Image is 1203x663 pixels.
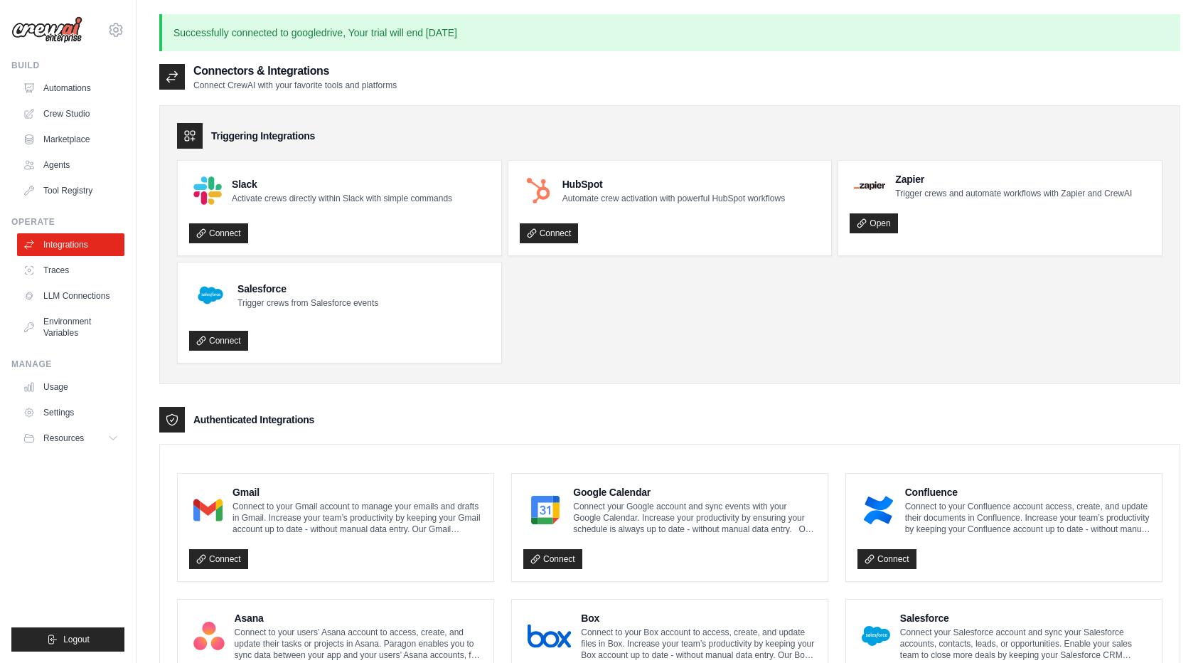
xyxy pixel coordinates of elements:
[189,223,248,243] a: Connect
[17,179,124,202] a: Tool Registry
[17,285,124,307] a: LLM Connections
[193,63,397,80] h2: Connectors & Integrations
[17,310,124,344] a: Environment Variables
[905,501,1150,535] p: Connect to your Confluence account access, create, and update their documents in Confluence. Incr...
[237,282,378,296] h4: Salesforce
[581,627,816,661] p: Connect to your Box account to access, create, and update files in Box. Increase your team’s prod...
[63,634,90,645] span: Logout
[11,60,124,71] div: Build
[905,485,1150,499] h4: Confluence
[523,549,582,569] a: Connect
[43,433,84,444] span: Resources
[235,611,482,625] h4: Asana
[17,401,124,424] a: Settings
[17,102,124,125] a: Crew Studio
[862,496,895,524] img: Confluence Logo
[232,177,452,191] h4: Slack
[17,128,124,151] a: Marketplace
[11,216,124,228] div: Operate
[562,193,785,204] p: Automate crew activation with powerful HubSpot workflows
[237,297,378,309] p: Trigger crews from Salesforce events
[562,177,785,191] h4: HubSpot
[895,172,1132,186] h4: Zapier
[11,16,82,43] img: Logo
[17,154,124,176] a: Agents
[528,496,563,524] img: Google Calendar Logo
[857,549,916,569] a: Connect
[17,233,124,256] a: Integrations
[11,627,124,652] button: Logout
[193,278,228,312] img: Salesforce Logo
[232,485,482,499] h4: Gmail
[17,427,124,450] button: Resources
[862,622,890,650] img: Salesforce Logo
[232,193,452,204] p: Activate crews directly within Slack with simple commands
[581,611,816,625] h4: Box
[17,77,124,100] a: Automations
[193,496,223,524] img: Gmail Logo
[193,176,222,205] img: Slack Logo
[900,611,1150,625] h4: Salesforce
[520,223,579,243] a: Connect
[11,359,124,370] div: Manage
[573,485,816,499] h4: Google Calendar
[189,549,248,569] a: Connect
[895,188,1132,199] p: Trigger crews and automate workflows with Zapier and CrewAI
[159,14,1180,51] p: Successfully connected to googledrive, Your trial will end [DATE]
[573,501,816,535] p: Connect your Google account and sync events with your Google Calendar. Increase your productivity...
[900,627,1150,661] p: Connect your Salesforce account and sync your Salesforce accounts, contacts, leads, or opportunit...
[211,129,315,143] h3: Triggering Integrations
[193,413,314,427] h3: Authenticated Integrations
[235,627,482,661] p: Connect to your users’ Asana account to access, create, and update their tasks or projects in Asa...
[854,181,885,190] img: Zapier Logo
[189,331,248,351] a: Connect
[232,501,482,535] p: Connect to your Gmail account to manage your emails and drafts in Gmail. Increase your team’s pro...
[17,376,124,398] a: Usage
[850,213,897,233] a: Open
[524,176,552,205] img: HubSpot Logo
[17,259,124,282] a: Traces
[193,80,397,91] p: Connect CrewAI with your favorite tools and platforms
[528,622,571,650] img: Box Logo
[193,622,225,650] img: Asana Logo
